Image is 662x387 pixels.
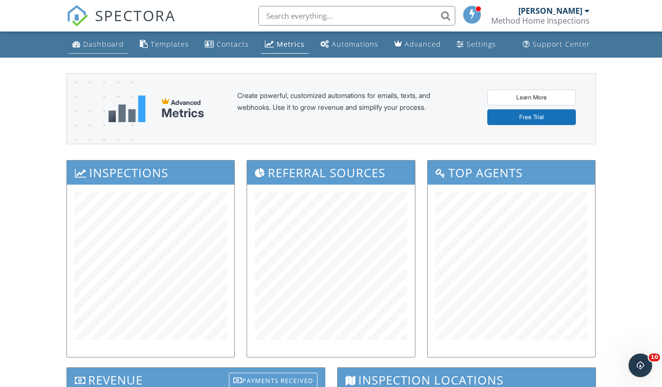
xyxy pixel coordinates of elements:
[487,90,576,105] a: Learn More
[649,354,660,361] span: 10
[405,39,441,49] div: Advanced
[68,35,128,54] a: Dashboard
[217,39,249,49] div: Contacts
[237,90,454,128] div: Create powerful, customized automations for emails, texts, and webhooks. Use it to grow revenue a...
[83,39,124,49] div: Dashboard
[487,109,576,125] a: Free Trial
[277,39,305,49] div: Metrics
[66,13,176,34] a: SPECTORA
[316,35,382,54] a: Automations (Basic)
[390,35,445,54] a: Advanced
[491,16,590,26] div: Method Home Inspections
[428,161,596,185] h3: Top Agents
[261,35,309,54] a: Metrics
[229,370,317,387] a: Payments Received
[629,354,652,377] iframe: Intercom live chat
[519,35,594,54] a: Support Center
[171,98,201,106] span: Advanced
[66,5,88,27] img: The Best Home Inspection Software - Spectora
[161,106,204,120] div: Metrics
[518,6,582,16] div: [PERSON_NAME]
[67,74,133,183] img: advanced-banner-bg-f6ff0eecfa0ee76150a1dea9fec4b49f333892f74bc19f1b897a312d7a1b2ff3.png
[332,39,378,49] div: Automations
[201,35,253,54] a: Contacts
[67,161,235,185] h3: Inspections
[467,39,496,49] div: Settings
[151,39,189,49] div: Templates
[108,96,146,122] img: metrics-aadfce2e17a16c02574e7fc40e4d6b8174baaf19895a402c862ea781aae8ef5b.svg
[247,161,415,185] h3: Referral Sources
[136,35,193,54] a: Templates
[533,39,590,49] div: Support Center
[453,35,500,54] a: Settings
[258,6,455,26] input: Search everything...
[95,5,176,26] span: SPECTORA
